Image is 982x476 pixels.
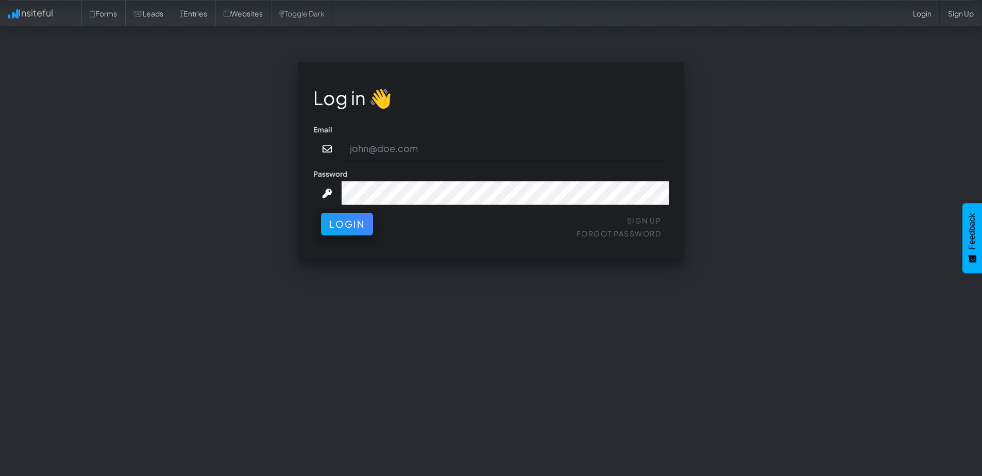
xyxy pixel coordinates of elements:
[342,137,669,161] input: john@doe.com
[313,124,332,134] label: Email
[962,203,982,273] button: Feedback - Show survey
[968,213,977,249] span: Feedback
[81,1,125,26] a: Forms
[8,9,19,19] img: icon.png
[627,216,662,225] a: Sign Up
[125,1,172,26] a: Leads
[905,1,940,26] a: Login
[271,1,333,26] a: Toggle Dark
[321,213,373,235] button: Login
[215,1,271,26] a: Websites
[313,88,669,108] h1: Log in 👋
[940,1,982,26] a: Sign Up
[577,229,662,238] a: Forgot Password
[172,1,215,26] a: Entries
[313,168,347,179] label: Password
